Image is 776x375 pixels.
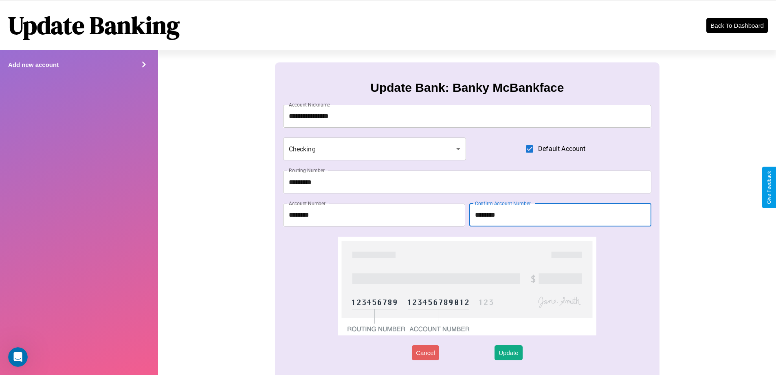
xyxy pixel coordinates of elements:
iframe: Intercom live chat [8,347,28,367]
button: Cancel [412,345,439,360]
button: Back To Dashboard [706,18,768,33]
h3: Update Bank: Banky McBankface [370,81,564,95]
h1: Update Banking [8,9,180,42]
img: check [338,237,596,335]
button: Update [495,345,522,360]
div: Checking [283,138,466,160]
label: Account Nickname [289,101,330,108]
label: Routing Number [289,167,325,174]
h4: Add new account [8,61,59,68]
div: Give Feedback [766,171,772,204]
span: Default Account [538,144,585,154]
label: Confirm Account Number [475,200,531,207]
label: Account Number [289,200,325,207]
